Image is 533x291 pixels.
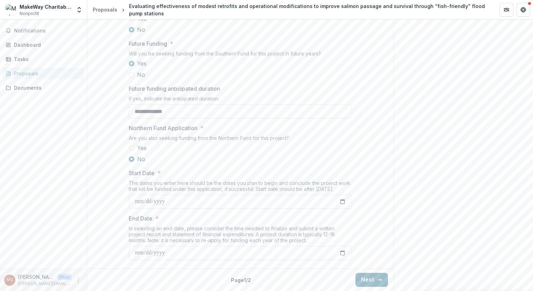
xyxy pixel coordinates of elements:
div: MakeWay Charitable Society - Resilient Waters [20,3,72,10]
span: Nonprofit [20,10,39,17]
p: [PERSON_NAME][EMAIL_ADDRESS][DOMAIN_NAME] [18,281,72,287]
span: Notifications [14,28,81,34]
div: The dates you enter here should be the dates you plan to begin and conclude the project work that... [129,180,352,195]
p: End Date [129,214,152,223]
span: No [137,70,145,79]
a: Tasks [3,53,84,65]
button: Open entity switcher [74,3,84,17]
div: Tasks [14,55,78,63]
button: Notifications [3,25,84,36]
p: Future funding anticipated duration [129,84,220,93]
button: Next [355,273,388,287]
nav: breadcrumb [90,1,491,18]
p: Start Date [129,169,155,177]
div: Documents [14,84,78,91]
button: Get Help [516,3,530,17]
img: MakeWay Charitable Society - Resilient Waters [6,4,17,15]
p: Future Funding [129,39,167,48]
a: Proposals [3,68,84,79]
div: Evaluating effectiveness of modest retrofits and operational modifications to improve salmon pass... [129,2,488,17]
button: More [74,276,83,284]
div: Are you also seeking funding from the Northern Fund for this project? [129,135,352,144]
div: Proposals [14,70,78,77]
span: Yes [137,59,147,68]
div: Dashboard [14,41,78,48]
span: No [137,155,145,163]
p: [PERSON_NAME] [18,273,54,281]
a: Documents [3,82,84,94]
a: Dashboard [3,39,84,51]
p: Northern Fund Application [129,124,197,132]
span: Yes [137,144,147,152]
div: Vicki Guzikowski [7,278,13,282]
p: User [57,274,72,280]
a: Proposals [90,5,120,15]
button: Partners [500,3,513,17]
div: Will you be seeking funding from the Southern Fund for this project in future years? [129,51,352,59]
p: Page 1 / 2 [231,276,251,284]
div: If yes, indicate the anticipated duration. [129,96,352,104]
div: In selecting an end date, please consider the time needed to finalize and submit a written projec... [129,225,352,246]
span: No [137,25,145,34]
div: Proposals [93,6,117,13]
